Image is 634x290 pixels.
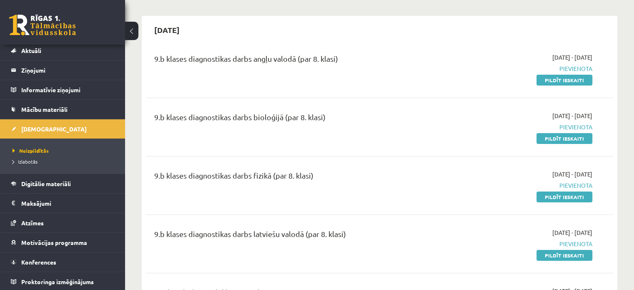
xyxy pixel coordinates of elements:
[13,158,117,165] a: Izlabotās
[21,47,41,54] span: Aktuāli
[11,41,115,60] a: Aktuāli
[154,228,442,244] div: 9.b klases diagnostikas darbs latviešu valodā (par 8. klasi)
[11,174,115,193] a: Digitālie materiāli
[13,147,117,154] a: Neizpildītās
[11,194,115,213] a: Maksājumi
[536,192,592,202] a: Pildīt ieskaiti
[21,194,115,213] legend: Maksājumi
[552,111,592,120] span: [DATE] - [DATE]
[154,170,442,185] div: 9.b klases diagnostikas darbs fizikā (par 8. klasi)
[146,20,188,40] h2: [DATE]
[21,180,71,187] span: Digitālie materiāli
[455,181,592,190] span: Pievienota
[11,213,115,232] a: Atzīmes
[21,80,115,99] legend: Informatīvie ziņojumi
[9,15,76,35] a: Rīgas 1. Tālmācības vidusskola
[455,123,592,131] span: Pievienota
[11,100,115,119] a: Mācību materiāli
[536,133,592,144] a: Pildīt ieskaiti
[552,228,592,237] span: [DATE] - [DATE]
[21,106,68,113] span: Mācību materiāli
[455,64,592,73] span: Pievienota
[11,61,115,80] a: Ziņojumi
[536,75,592,86] a: Pildīt ieskaiti
[552,170,592,179] span: [DATE] - [DATE]
[21,219,44,227] span: Atzīmes
[21,278,94,285] span: Proktoringa izmēģinājums
[11,119,115,139] a: [DEMOGRAPHIC_DATA]
[154,53,442,68] div: 9.b klases diagnostikas darbs angļu valodā (par 8. klasi)
[552,53,592,62] span: [DATE] - [DATE]
[21,61,115,80] legend: Ziņojumi
[11,233,115,252] a: Motivācijas programma
[11,80,115,99] a: Informatīvie ziņojumi
[455,240,592,248] span: Pievienota
[536,250,592,261] a: Pildīt ieskaiti
[154,111,442,127] div: 9.b klases diagnostikas darbs bioloģijā (par 8. klasi)
[11,252,115,272] a: Konferences
[21,239,87,246] span: Motivācijas programma
[21,125,87,133] span: [DEMOGRAPHIC_DATA]
[13,158,38,165] span: Izlabotās
[21,258,56,266] span: Konferences
[13,147,49,154] span: Neizpildītās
